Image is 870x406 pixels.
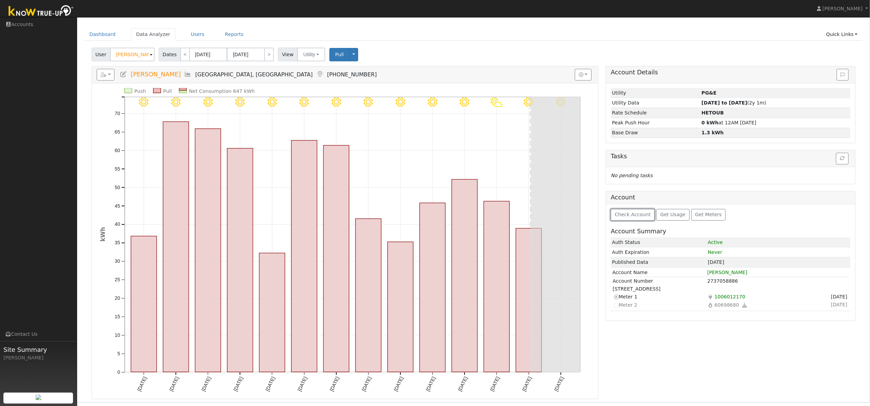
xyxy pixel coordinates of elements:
i: 8/13 - MostlyClear [396,97,405,107]
strong: V [702,110,724,115]
span: Sign Date [830,301,849,309]
i: 8/17 - MostlyClear [524,97,534,107]
i: 8/08 - Clear [235,97,245,107]
span: [PHONE_NUMBER] [327,71,377,78]
text: [DATE] [361,376,373,392]
img: retrieve [36,395,41,400]
h5: Tasks [611,153,850,160]
div: [PERSON_NAME] [3,354,73,361]
rect: onclick="" [484,201,510,372]
td: Auth Expiration [611,247,707,257]
img: Know True-Up [5,4,77,19]
td: [PERSON_NAME] [707,269,849,276]
text: [DATE] [457,376,469,392]
td: Auth Status [611,237,707,247]
a: > [264,48,274,61]
span: Sign Date [830,293,849,301]
rect: onclick="" [452,180,478,372]
text: 15 [114,314,120,320]
span: [GEOGRAPHIC_DATA], [GEOGRAPHIC_DATA] [195,71,313,78]
i: 8/07 - MostlyClear [203,97,213,107]
text: [DATE] [201,376,212,392]
strong: 1.3 kWh [702,130,724,135]
a: Users [186,28,210,41]
td: Meter 2 [613,301,707,309]
i: 8/05 - Clear [139,97,148,107]
rect: onclick="" [388,242,413,372]
text: [DATE] [168,376,180,392]
rect: onclick="" [131,236,157,372]
i: 8/15 - Clear [460,97,469,107]
i: 8/06 - Clear [171,97,181,107]
span: View [278,48,298,61]
text: 35 [114,240,120,246]
text: 25 [114,277,120,283]
i: 8/14 - Clear [428,97,437,107]
text: 70 [114,111,120,116]
a: Multi-Series Graph [184,71,192,78]
text: [DATE] [489,376,501,392]
rect: onclick="" [324,146,349,372]
rect: onclick="" [291,140,317,372]
i: 8/16 - PartlyCloudy [491,97,503,107]
td: [STREET_ADDRESS] [613,285,849,293]
text: 0 [117,369,120,375]
rect: onclick="" [259,253,285,372]
a: Edit User (35001) [120,71,127,78]
text: [DATE] [329,376,340,392]
button: Refresh [836,153,849,164]
td: Utility Data [611,98,700,108]
span: Get Meters [695,212,722,217]
strong: ID: 17150458, authorized: 08/07/25 [702,90,717,96]
span: [DATE] [708,259,724,265]
i: Electricity [708,293,714,300]
text: [DATE] [553,376,565,392]
td: Peak Push Hour [611,118,700,128]
text: 55 [114,166,120,172]
a: Dashboard [84,28,121,41]
a: Map [316,71,324,78]
h5: Account Details [611,69,850,76]
text: [DATE] [265,376,276,392]
a: Quick Links [821,28,863,41]
td: Utility [611,88,700,98]
strong: [DATE] to [DATE] [702,100,747,106]
rect: onclick="" [516,229,542,372]
i: 8/10 - Clear [299,97,309,107]
h5: Account [611,194,635,201]
text: 50 [114,185,120,190]
td: 1 [707,237,850,247]
a: Download gas data [740,301,749,309]
input: Select a User [110,48,155,61]
a: < [180,48,190,61]
text: 45 [114,203,120,209]
i: Gas [708,302,714,309]
span: Usage Point: 2413220659 Service Agreement ID: 2730016908 [713,293,747,301]
td: Rate Schedule [611,108,700,118]
rect: onclick="" [163,122,189,372]
text: Push [134,88,146,94]
span: (2y 1m) [702,100,766,106]
td: at 12AM [DATE] [700,118,850,128]
text: 60 [114,148,120,153]
text: [DATE] [521,376,533,392]
i: 8/11 - Clear [331,97,341,107]
text: [DATE] [136,376,148,392]
strong: 0 kWh [702,120,719,125]
span: Get Usage [661,212,686,217]
i: 8/09 - Clear [267,97,277,107]
span: User [92,48,110,61]
span: Usage Point: 1896220511 Service Agreement ID: 2737058010 [713,301,740,309]
h5: Account Summary [611,228,850,235]
button: Utility [297,48,325,61]
i: 8/12 - Clear [364,97,373,107]
text: kWh [99,227,106,242]
text: 40 [114,222,120,227]
text: [DATE] [297,376,308,392]
span: [PERSON_NAME] [823,6,863,11]
span: Dates [159,48,181,61]
span: [PERSON_NAME] [131,71,181,78]
button: Check Account [611,209,655,221]
text: Net Consumption 647 kWh [189,88,255,94]
td: Account Name [612,269,707,276]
